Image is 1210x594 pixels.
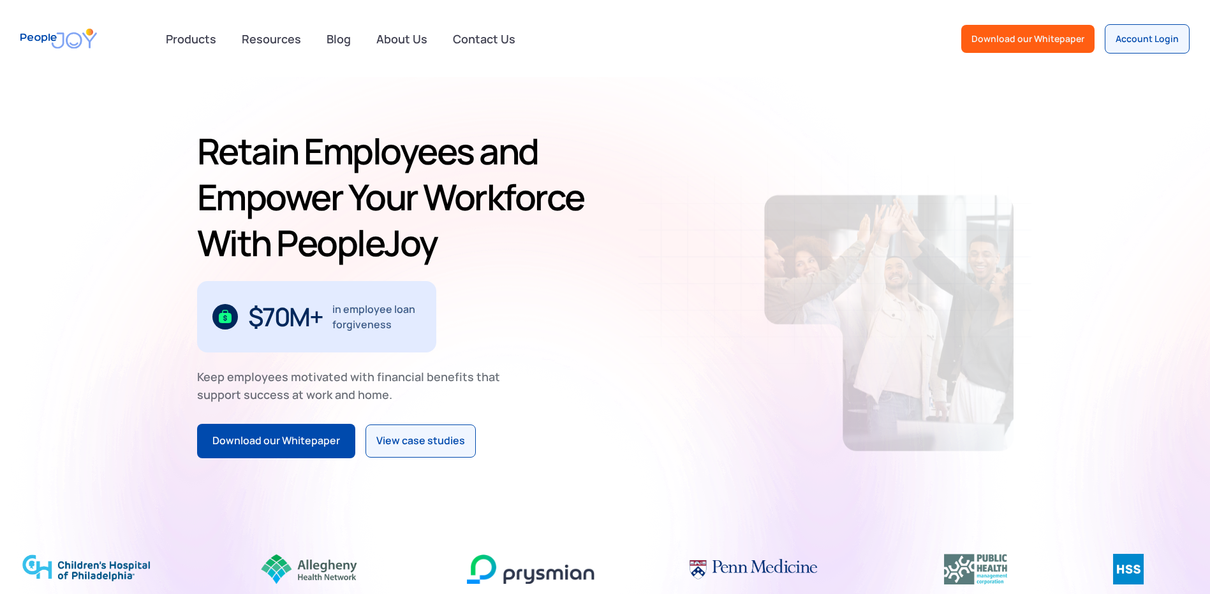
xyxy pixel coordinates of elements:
a: Contact Us [445,25,523,53]
div: View case studies [376,433,465,449]
a: Account Login [1105,24,1190,54]
div: $70M+ [248,307,323,327]
div: Products [158,26,224,52]
a: Download our Whitepaper [197,424,355,458]
a: View case studies [365,424,476,458]
a: Download our Whitepaper [961,25,1095,53]
div: 1 / 3 [197,281,436,352]
a: About Us [369,25,435,53]
a: Blog [319,25,358,53]
div: Download our Whitepaper [212,433,340,449]
a: Resources [234,25,309,53]
img: Retain-Employees-PeopleJoy [764,195,1014,451]
h1: Retain Employees and Empower Your Workforce With PeopleJoy [197,128,600,266]
div: Download our Whitepaper [971,33,1084,45]
div: Keep employees motivated with financial benefits that support success at work and home. [197,368,511,403]
div: in employee loan forgiveness [332,301,421,332]
div: Account Login [1116,33,1179,45]
a: home [20,20,97,57]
